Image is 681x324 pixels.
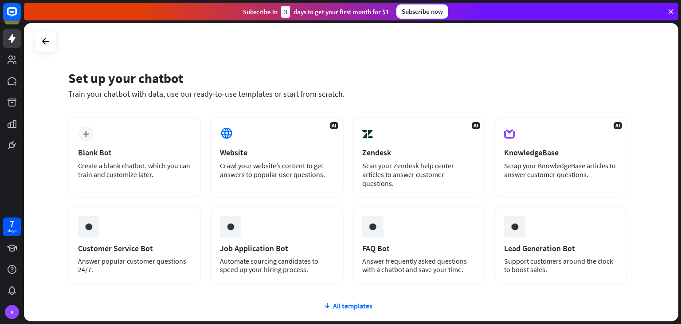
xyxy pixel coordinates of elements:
div: days [8,228,16,234]
div: Subscribe now [396,4,448,19]
div: Subscribe in days to get your first month for $1 [243,6,389,18]
a: 7 days [3,217,21,236]
div: A [5,305,19,319]
div: 3 [281,6,290,18]
div: 7 [10,220,14,228]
